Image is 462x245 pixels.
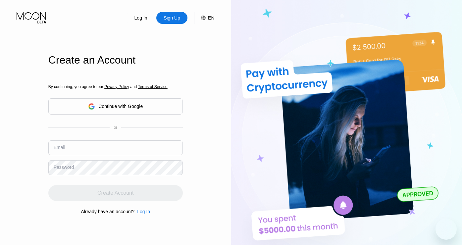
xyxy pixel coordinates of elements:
[48,98,183,115] div: Continue with Google
[104,84,129,89] span: Privacy Policy
[54,145,65,150] div: Email
[134,209,150,214] div: Log In
[137,209,150,214] div: Log In
[98,104,143,109] div: Continue with Google
[48,84,183,89] div: By continuing, you agree to our
[114,125,117,130] div: or
[81,209,134,214] div: Already have an account?
[125,12,156,24] div: Log In
[134,15,148,21] div: Log In
[156,12,187,24] div: Sign Up
[436,219,457,240] iframe: Button to launch messaging window
[138,84,167,89] span: Terms of Service
[54,165,74,170] div: Password
[48,54,183,66] div: Create an Account
[129,84,138,89] span: and
[163,15,181,21] div: Sign Up
[208,15,214,21] div: EN
[194,12,214,24] div: EN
